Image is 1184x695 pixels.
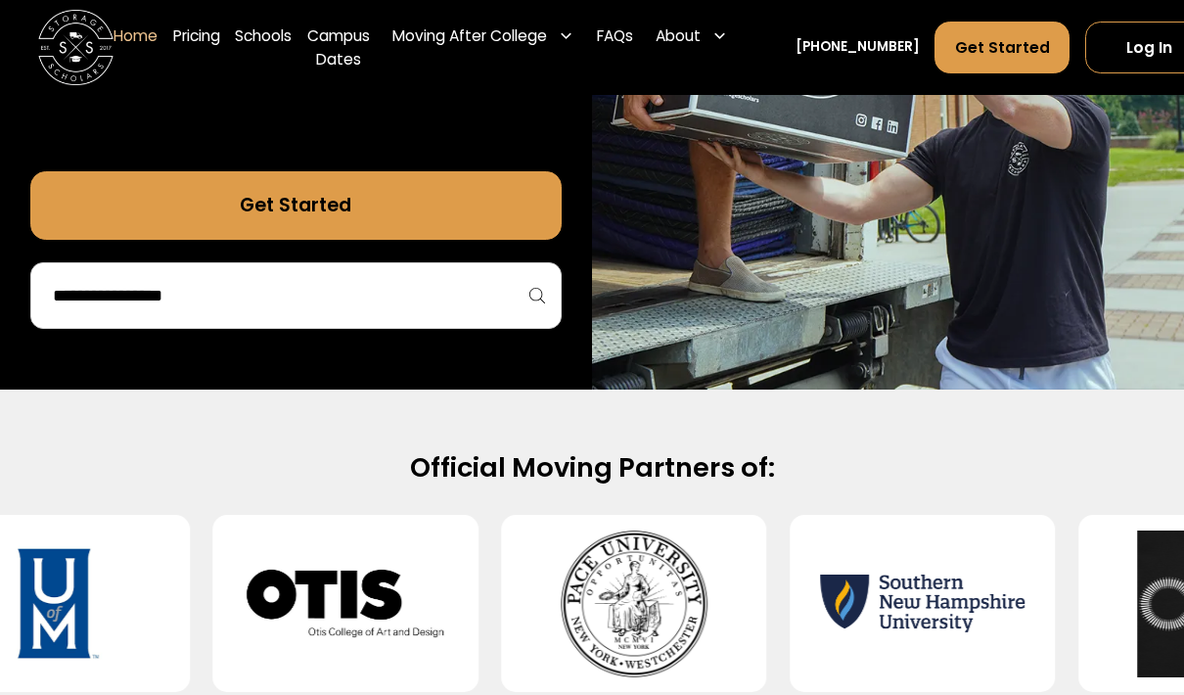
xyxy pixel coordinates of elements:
img: Southern New Hampshire University [820,531,1025,677]
a: FAQs [597,10,633,86]
a: Campus Dates [307,10,370,86]
img: Pace University - Pleasantville [531,531,737,677]
div: Moving After College [385,10,581,63]
img: Otis College of Art and Design [243,531,448,677]
a: Home [114,10,158,86]
div: About [656,24,701,47]
div: About [648,10,735,63]
a: [PHONE_NUMBER] [796,37,920,57]
a: Get Started [934,22,1070,72]
a: Pricing [173,10,220,86]
a: home [38,10,114,86]
a: Get Started [30,171,562,240]
a: Schools [235,10,292,86]
div: Moving After College [392,24,547,47]
h2: Official Moving Partners of: [60,450,1125,485]
img: Storage Scholars main logo [38,10,114,86]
